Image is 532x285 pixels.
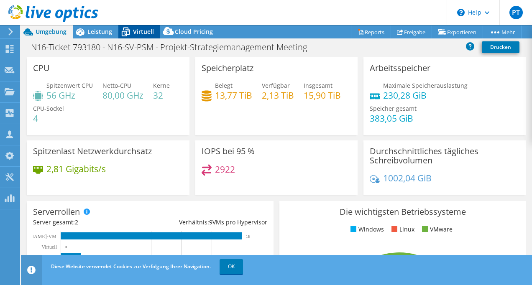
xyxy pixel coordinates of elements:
a: Drucken [482,41,519,53]
h1: N16-Ticket 793180 - N16-SV-PSM - Projekt-Strategiemanagement Meeting [27,43,320,52]
span: 2 [75,218,78,226]
span: 9 [209,218,212,226]
text: 0 [65,245,67,249]
span: Spitzenwert CPU [46,81,93,89]
span: Insgesamt [304,81,332,89]
text: Virtuell [41,244,57,250]
h3: Die wichtigsten Betriebssysteme [286,207,520,216]
span: Maximale Speicherauslastung [383,81,468,89]
h4: 80,00 GHz [102,91,143,100]
li: Windows [348,225,384,234]
li: Linux [389,225,414,234]
a: Mehr [483,25,522,38]
h3: CPU [33,64,50,73]
h3: Spitzenlast Netzwerkdurchsatz [33,147,152,156]
span: Leistung [87,28,112,36]
h4: 230,28 GiB [383,91,468,100]
li: VMware [420,225,453,234]
a: Exportieren [432,25,483,38]
a: Freigabe [391,25,432,38]
h4: 15,90 TiB [304,91,341,100]
h4: 2922 [215,165,235,174]
h3: Durchschnittliches tägliches Schreibvolumen [370,147,520,165]
h4: 2,13 TiB [262,91,294,100]
h4: 56 GHz [46,91,93,100]
span: Speicher gesamt [370,104,417,112]
span: Cloud Pricing [175,28,213,36]
div: Verhältnis: VMs pro Hypervisor [150,218,267,227]
span: CPU-Sockel [33,104,64,112]
h4: 2,81 Gigabits/s [46,164,106,173]
span: PT [509,6,523,19]
h3: IOPS bei 95 % [202,147,255,156]
h4: 13,77 TiB [215,91,252,100]
h4: 1002,04 GiB [383,173,432,183]
span: Diese Website verwendet Cookies zur Verfolgung Ihrer Navigation. [51,263,211,270]
a: OK [220,259,243,274]
text: 18 [246,234,250,239]
span: Netto-CPU [102,81,131,89]
div: Server gesamt: [33,218,150,227]
span: Verfügbar [262,81,290,89]
span: Kerne [153,81,170,89]
h4: 4 [33,114,64,123]
span: Umgebung [36,28,66,36]
h4: 383,05 GiB [370,114,417,123]
h4: 32 [153,91,170,100]
h3: Speicherplatz [202,64,253,73]
h3: Serverrollen [33,207,80,216]
svg: \n [457,9,465,16]
span: Virtuell [133,28,154,36]
span: Belegt [215,81,233,89]
h3: Arbeitsspeicher [370,64,430,73]
a: Reports [351,25,391,38]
